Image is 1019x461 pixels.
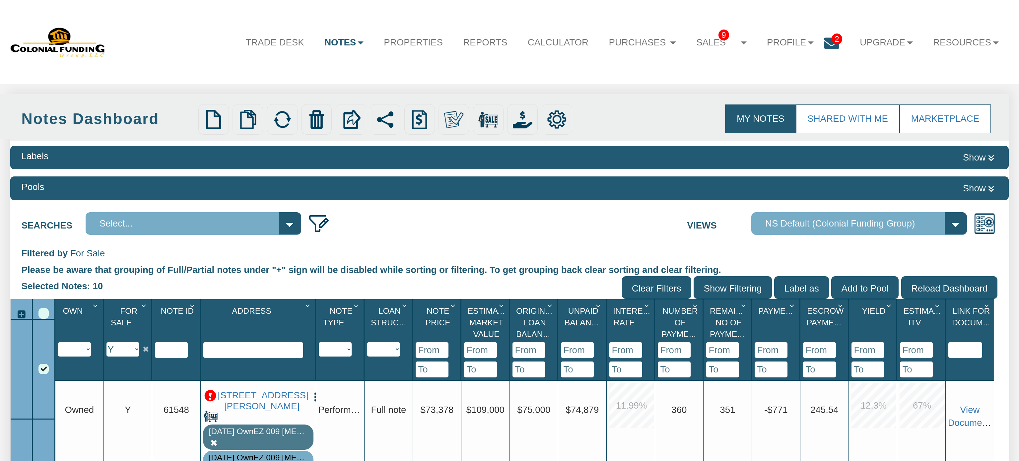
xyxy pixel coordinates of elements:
[58,301,103,357] div: Sort None
[447,299,460,312] div: Column Menu
[272,110,292,129] img: refresh.png
[204,110,223,129] img: new.png
[319,301,364,342] div: Note Type Sort None
[561,342,594,358] input: From
[399,299,412,312] div: Column Menu
[111,306,137,327] span: For Sale
[862,306,886,315] span: Yield
[22,180,44,193] div: Pools
[974,212,996,235] img: views.png
[960,180,998,196] button: Show
[900,342,933,358] input: From
[803,342,836,358] input: From
[164,405,189,415] span: 61548
[565,306,603,327] span: Unpaid Balance
[22,276,108,296] div: Selected Notes: 10
[22,212,86,232] label: Searches
[209,426,307,437] div: Note labeled as 9-4-25 OwnEZ 009 T3
[235,29,314,56] a: Trade Desk
[613,306,653,327] span: Interest Rate
[63,306,83,315] span: Own
[900,301,945,377] div: Sort None
[155,301,200,358] div: Sort None
[706,301,751,342] div: Remaining No Of Payments Sort None
[718,30,729,40] span: 9
[547,110,567,129] img: settings.png
[138,299,151,312] div: Column Menu
[444,110,464,129] img: make_own.png
[883,299,896,312] div: Column Menu
[203,301,315,342] div: Address Sort None
[125,405,131,415] span: Y
[513,110,532,129] img: purchase_offer.png
[764,405,788,415] span: -$771
[375,110,395,129] img: share.svg
[774,276,829,299] input: Label as
[690,299,702,312] div: Column Menu
[832,33,842,44] span: 2
[22,248,68,258] span: Filtered by
[22,260,998,276] div: Please be aware that grouping of Full/Partial notes under "+" sign will be disabled while sorting...
[464,301,509,342] div: Estimated Market Value Sort None
[416,301,460,342] div: Note Price Sort None
[755,301,799,342] div: Payment(P&I) Sort None
[453,29,517,56] a: Reports
[238,110,258,129] img: copy.png
[835,299,848,312] div: Column Menu
[58,301,103,342] div: Own Sort None
[824,29,850,61] a: 2
[932,299,944,312] div: Column Menu
[658,301,703,342] div: Number Of Payments Sort None
[416,342,449,358] input: From
[609,383,654,428] div: 11.99
[694,276,772,299] input: Show Filtering
[566,405,599,415] span: $74,879
[658,342,691,358] input: From
[464,342,497,358] input: From
[416,362,449,377] input: To
[948,405,994,428] a: View Documents
[658,301,703,377] div: Sort None
[351,299,363,312] div: Column Menu
[686,29,757,56] a: Sales9
[758,306,815,315] span: Payment(P&I)
[468,306,514,339] span: Estimated Market Value
[512,362,546,377] input: To
[10,26,106,58] img: 579666
[544,299,557,312] div: Column Menu
[464,301,509,377] div: Sort None
[851,383,896,428] div: 12.3
[755,342,788,358] input: From
[38,308,49,318] div: Select All
[22,150,48,163] div: Labels
[65,405,94,415] span: Owned
[904,306,950,327] span: Estimated Itv
[561,301,606,342] div: Unpaid Balance Sort None
[106,301,151,357] div: Sort None
[426,306,450,327] span: Note Price
[757,29,824,56] a: Profile
[658,362,691,377] input: To
[952,306,1004,327] span: Link For Documents
[161,306,194,315] span: Note Id
[464,362,497,377] input: To
[314,29,374,56] a: Notes
[187,299,199,312] div: Column Menu
[308,212,330,235] img: edit_filter_icon.png
[367,301,412,342] div: Loan Structure Sort None
[496,299,509,312] div: Column Menu
[22,108,195,130] div: Notes Dashboard
[204,409,218,424] img: for_sale.png
[641,299,654,312] div: Column Menu
[70,248,105,258] span: For Sale
[90,299,102,312] div: Column Menu
[609,362,643,377] input: To
[948,301,994,358] div: Sort None
[900,362,933,377] input: To
[323,306,352,327] span: Note Type
[851,362,885,377] input: To
[755,362,788,377] input: To
[661,306,705,339] span: Number Of Payments
[410,110,429,129] img: history.png
[706,301,751,377] div: Sort None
